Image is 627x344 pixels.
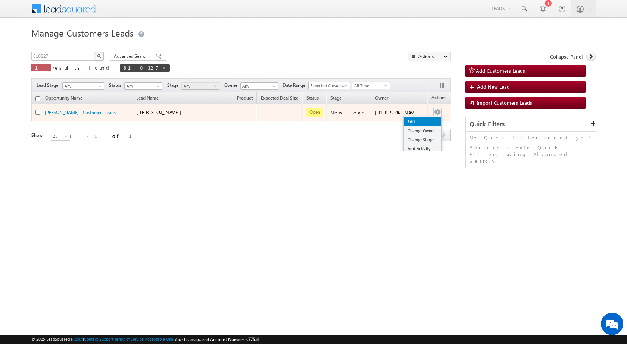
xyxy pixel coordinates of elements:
button: Actions [408,52,451,61]
span: Opportunity Name [45,95,82,101]
a: next [437,129,451,141]
span: Your Leadsquared Account Number is [174,337,259,342]
span: Import Customers Leads [477,100,532,106]
span: Advanced Search [114,53,150,60]
em: Start Chat [102,230,135,240]
a: About [72,337,83,341]
a: Expected Closure Date [308,82,350,89]
a: Contact Support [84,337,113,341]
span: © 2025 LeadSquared | | | | | [31,336,259,343]
span: Lead Stage [37,82,61,89]
span: Any [125,83,160,89]
span: 77516 [248,337,259,342]
span: Product [237,95,253,101]
a: Change Owner [404,126,441,135]
span: Any [63,83,102,89]
span: Stage [330,95,341,101]
a: Terms of Service [115,337,144,341]
a: Show All Items [268,83,278,90]
a: Any [124,82,162,90]
div: Show [31,132,45,139]
textarea: Type your message and hit 'Enter' [10,69,136,223]
a: Stage [327,94,345,104]
span: All Time [352,82,388,89]
a: Status [303,94,322,104]
input: Type to Search [240,82,278,90]
span: Owner [375,95,388,101]
span: Expected Deal Size [261,95,298,101]
a: Any [62,82,104,90]
span: 25 [51,133,71,139]
span: Add Customers Leads [476,67,525,74]
a: Change Stage [404,135,441,144]
div: Minimize live chat window [122,4,140,22]
span: Status [109,82,124,89]
a: Any [181,82,219,90]
span: Expected Closure Date [309,82,347,89]
div: New Lead [330,109,368,116]
a: 25 [51,132,70,141]
div: Quick Filters [466,117,596,132]
span: [PERSON_NAME] [136,109,185,115]
span: 1 [35,64,47,71]
span: Add New Lead [477,83,510,90]
p: You can create Quick Filters using Advanced Search. [470,144,592,164]
span: Date Range [283,82,308,89]
a: Add Activity [404,144,441,153]
span: Collapse Panel [550,53,583,60]
a: Edit [404,117,441,126]
div: Chat with us now [39,39,125,49]
span: results found [53,64,112,71]
input: Check all records [35,96,40,101]
span: Actions [428,94,450,103]
a: prev [403,129,417,141]
span: Manage Customers Leads [31,27,134,39]
span: Owner [224,82,240,89]
span: Open [306,108,323,117]
a: Expected Deal Size [257,94,302,104]
img: Search [97,54,101,58]
img: d_60004797649_company_0_60004797649 [13,39,31,49]
a: [PERSON_NAME] - Customers Leads [45,110,116,115]
span: Any [182,83,217,89]
a: All Time [352,82,390,89]
p: No Quick Filter added yet! [470,134,592,141]
span: Stage [167,82,181,89]
a: Acceptable Use [145,337,173,341]
div: [PERSON_NAME] [375,109,424,116]
div: 1 - 1 of 1 [69,132,141,140]
a: Opportunity Name [41,94,86,104]
span: Lead Name [132,94,162,104]
span: 810327 [124,64,159,71]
